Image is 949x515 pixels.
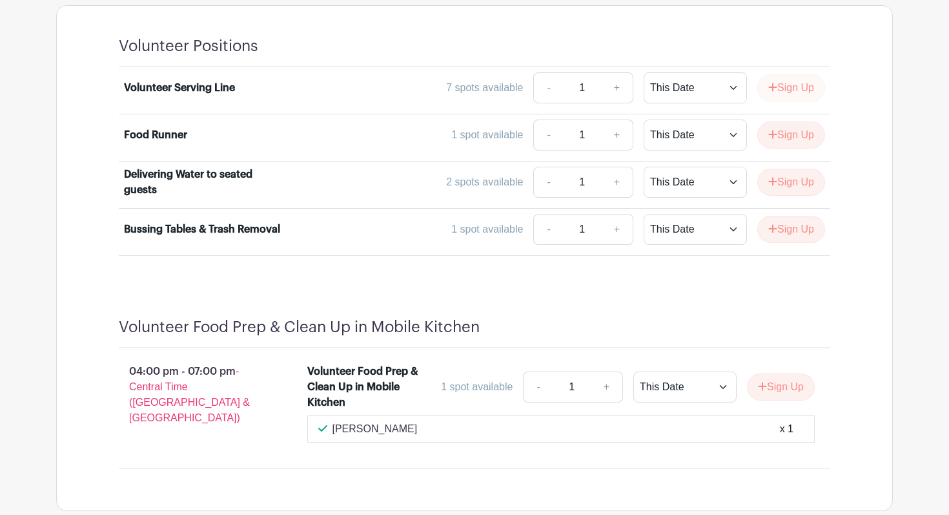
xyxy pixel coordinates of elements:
[124,127,187,143] div: Food Runner
[757,121,825,149] button: Sign Up
[757,74,825,101] button: Sign Up
[780,421,793,437] div: x 1
[332,421,418,437] p: [PERSON_NAME]
[307,364,419,410] div: Volunteer Food Prep & Clean Up in Mobile Kitchen
[533,167,563,198] a: -
[601,120,633,151] a: +
[446,174,523,190] div: 2 spots available
[446,80,523,96] div: 7 spots available
[591,372,623,403] a: +
[129,366,250,423] span: - Central Time ([GEOGRAPHIC_DATA] & [GEOGRAPHIC_DATA])
[124,222,280,237] div: Bussing Tables & Trash Removal
[441,379,513,395] div: 1 spot available
[523,372,553,403] a: -
[533,72,563,103] a: -
[533,120,563,151] a: -
[119,318,480,337] h4: Volunteer Food Prep & Clean Up in Mobile Kitchen
[757,216,825,243] button: Sign Up
[124,167,284,198] div: Delivering Water to seated guests
[757,169,825,196] button: Sign Up
[747,373,815,401] button: Sign Up
[451,127,523,143] div: 1 spot available
[601,72,633,103] a: +
[124,80,235,96] div: Volunteer Serving Line
[119,37,258,56] h4: Volunteer Positions
[601,214,633,245] a: +
[533,214,563,245] a: -
[451,222,523,237] div: 1 spot available
[601,167,633,198] a: +
[98,359,287,431] p: 04:00 pm - 07:00 pm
